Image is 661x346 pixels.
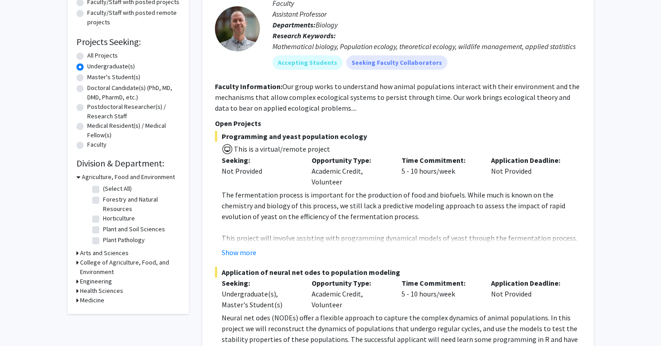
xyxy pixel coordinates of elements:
[484,278,574,310] div: Not Provided
[215,82,580,112] fg-read-more: Our group works to understand how animal populations interact with their environment and the mech...
[272,31,336,40] b: Research Keywords:
[222,155,298,166] p: Seeking:
[80,277,112,286] h3: Engineering
[103,214,135,223] label: Horticulture
[87,102,180,121] label: Postdoctoral Researcher(s) / Research Staff
[346,55,447,70] mat-chip: Seeking Faculty Collaborators
[272,41,581,52] div: Mathematical biology, Population ecology, theoretical ecology, wildlife management, applied stati...
[233,144,330,153] span: This is a virtual/remote project
[87,140,107,149] label: Faculty
[312,278,388,288] p: Opportunity Type:
[395,278,485,310] div: 5 - 10 hours/week
[222,247,256,258] button: Show more
[402,155,478,166] p: Time Commitment:
[272,20,316,29] b: Departments:
[215,267,581,278] span: Application of neural net odes to population modeling
[103,184,132,193] label: (Select All)
[87,121,180,140] label: Medical Resident(s) / Medical Fellow(s)
[103,235,145,245] label: Plant Pathology
[87,62,135,71] label: Undergraduate(s)
[7,306,38,339] iframe: Chat
[215,131,581,142] span: Programming and yeast population ecology
[316,20,338,29] span: Biology
[76,36,180,47] h2: Projects Seeking:
[222,278,298,288] p: Seeking:
[87,83,180,102] label: Doctoral Candidate(s) (PhD, MD, DMD, PharmD, etc.)
[491,278,567,288] p: Application Deadline:
[103,195,178,214] label: Forestry and Natural Resources
[491,155,567,166] p: Application Deadline:
[222,166,298,176] div: Not Provided
[80,248,129,258] h3: Arts and Sciences
[80,258,180,277] h3: College of Agriculture, Food, and Environment
[87,72,140,82] label: Master's Student(s)
[87,51,118,60] label: All Projects
[80,296,104,305] h3: Medicine
[312,155,388,166] p: Opportunity Type:
[222,288,298,310] div: Undergraduate(s), Master's Student(s)
[402,278,478,288] p: Time Commitment:
[76,158,180,169] h2: Division & Department:
[484,155,574,187] div: Not Provided
[80,286,123,296] h3: Health Sciences
[215,82,282,91] b: Faculty Information:
[305,155,395,187] div: Academic Credit, Volunteer
[87,8,180,27] label: Faculty/Staff with posted remote projects
[103,225,165,234] label: Plant and Soil Sciences
[272,9,581,19] p: Assistant Professor
[222,189,581,222] p: The fermentation process is important for the production of food and biofuels. While much is know...
[272,55,343,70] mat-chip: Accepting Students
[395,155,485,187] div: 5 - 10 hours/week
[215,118,581,129] p: Open Projects
[222,233,581,265] p: This project will involve assisting with programming dynamical models of yeast through the fermen...
[305,278,395,310] div: Academic Credit, Volunteer
[82,172,175,182] h3: Agriculture, Food and Environment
